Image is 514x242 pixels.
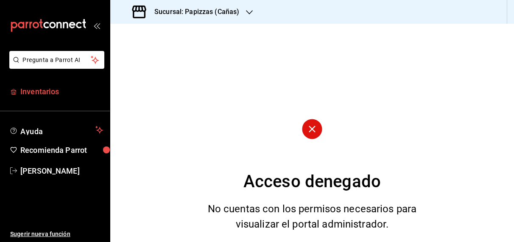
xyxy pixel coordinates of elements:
[197,201,427,232] div: No cuentas con los permisos necesarios para visualizar el portal administrador.
[6,62,104,70] a: Pregunta a Parrot AI
[20,165,103,177] span: [PERSON_NAME]
[9,51,104,69] button: Pregunta a Parrot AI
[23,56,91,65] span: Pregunta a Parrot AI
[243,169,381,194] div: Acceso denegado
[10,230,103,239] span: Sugerir nueva función
[20,144,103,156] span: Recomienda Parrot
[93,22,100,29] button: open_drawer_menu
[148,7,239,17] h3: Sucursal: Papizzas (Cañas)
[20,86,103,97] span: Inventarios
[20,125,92,135] span: Ayuda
